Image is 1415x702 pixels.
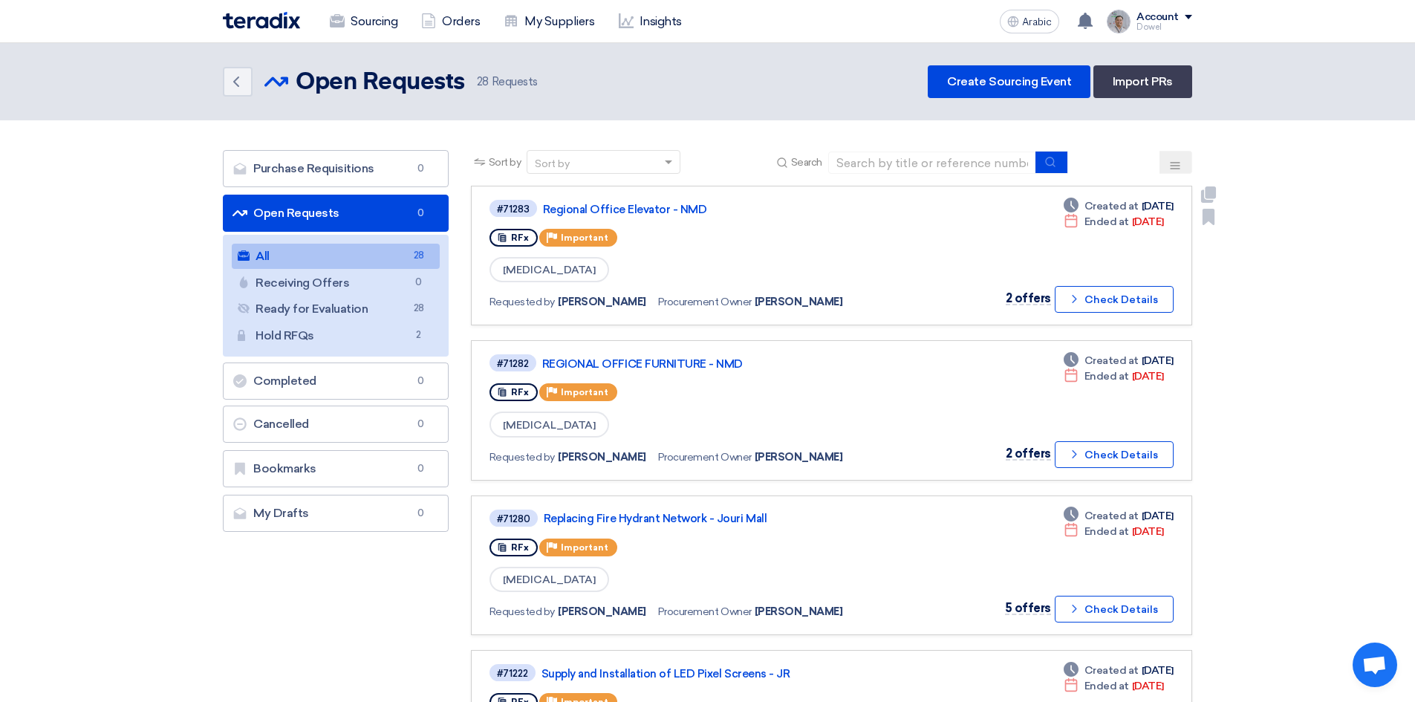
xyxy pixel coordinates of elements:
[489,605,555,618] font: Requested by
[497,358,529,369] font: #71282
[1142,200,1174,212] font: [DATE]
[1005,601,1051,615] font: 5 offers
[1132,680,1164,692] font: [DATE]
[1084,525,1129,538] font: Ended at
[409,5,492,38] a: Orders
[256,249,270,263] font: All
[489,451,555,464] font: Requested by
[640,14,682,28] font: Insights
[558,605,646,618] font: [PERSON_NAME]
[607,5,694,38] a: Insights
[417,463,424,474] font: 0
[947,74,1071,88] font: Create Sourcing Event
[497,668,528,679] font: #71222
[253,417,309,431] font: Cancelled
[489,296,555,308] font: Requested by
[296,71,465,94] font: Open Requests
[489,156,521,169] font: Sort by
[492,75,538,88] font: Requests
[223,450,449,487] a: Bookmarks0
[1022,16,1052,28] font: Arabic
[1132,215,1164,228] font: [DATE]
[511,542,529,553] font: RFx
[1132,525,1164,538] font: [DATE]
[492,5,606,38] a: My Suppliers
[1055,286,1174,313] button: Check Details
[417,418,424,429] font: 0
[541,667,913,680] a: Supply and Installation of LED Pixel Screens - JR
[524,14,594,28] font: My Suppliers
[415,276,422,287] font: 0
[497,513,530,524] font: #71280
[1142,664,1174,677] font: [DATE]
[256,302,368,316] font: Ready for Evaluation
[417,507,424,519] font: 0
[561,387,608,397] font: Important
[1084,354,1139,367] font: Created at
[414,250,424,261] font: 28
[558,296,646,308] font: [PERSON_NAME]
[544,512,767,525] font: Replacing Fire Hydrant Network - Jouri Mall
[1353,643,1397,687] div: Open chat
[1113,74,1173,88] font: Import PRs
[256,276,349,290] font: Receiving Offers
[503,264,596,276] font: [MEDICAL_DATA]
[223,195,449,232] a: Open Requests0
[1084,603,1158,616] font: Check Details
[477,75,489,88] font: 28
[223,406,449,443] a: Cancelled0
[414,302,424,313] font: 28
[561,233,608,243] font: Important
[543,203,707,216] font: Regional Office Elevator - NMD
[223,363,449,400] a: Completed0
[1006,446,1051,461] font: 2 offers
[1084,664,1139,677] font: Created at
[253,374,316,388] font: Completed
[561,542,608,553] font: Important
[535,157,570,170] font: Sort by
[1142,510,1174,522] font: [DATE]
[417,375,424,386] font: 0
[755,451,843,464] font: [PERSON_NAME]
[1084,449,1158,461] font: Check Details
[658,296,752,308] font: Procurement Owner
[256,328,314,342] font: Hold RFQs
[1142,354,1174,367] font: [DATE]
[223,495,449,532] a: My Drafts0
[511,387,529,397] font: RFx
[1093,65,1192,98] a: Import PRs
[1055,596,1174,623] button: Check Details
[791,156,822,169] font: Search
[755,605,843,618] font: [PERSON_NAME]
[223,12,300,29] img: Teradix logo
[1136,10,1179,23] font: Account
[417,163,424,174] font: 0
[658,451,752,464] font: Procurement Owner
[1084,215,1129,228] font: Ended at
[1107,10,1131,33] img: IMG_1753965247717.jpg
[503,419,596,432] font: [MEDICAL_DATA]
[1132,370,1164,383] font: [DATE]
[558,451,646,464] font: [PERSON_NAME]
[542,357,743,371] font: REGIONAL OFFICE FURNITURE - NMD
[253,206,339,220] font: Open Requests
[543,203,914,216] a: Regional Office Elevator - NMD
[417,207,424,218] font: 0
[1136,22,1162,32] font: Dowel
[253,161,374,175] font: Purchase Requisitions
[318,5,409,38] a: Sourcing
[755,296,843,308] font: [PERSON_NAME]
[497,204,530,215] font: #71283
[1000,10,1059,33] button: Arabic
[1084,510,1139,522] font: Created at
[1084,680,1129,692] font: Ended at
[541,667,790,680] font: Supply and Installation of LED Pixel Screens - JR
[1084,200,1139,212] font: Created at
[253,506,309,520] font: My Drafts
[253,461,316,475] font: Bookmarks
[828,152,1036,174] input: Search by title or reference number
[223,150,449,187] a: Purchase Requisitions0
[1084,293,1158,306] font: Check Details
[1055,441,1174,468] button: Check Details
[658,605,752,618] font: Procurement Owner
